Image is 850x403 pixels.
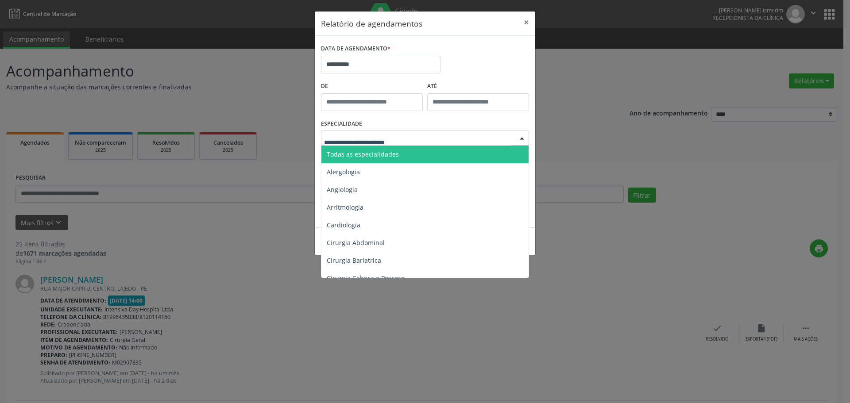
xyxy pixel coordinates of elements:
span: Arritmologia [327,203,363,211]
button: Close [518,12,535,33]
span: Cirurgia Cabeça e Pescoço [327,274,405,282]
label: ESPECIALIDADE [321,117,362,131]
span: Alergologia [327,168,360,176]
span: Angiologia [327,185,358,194]
label: DATA DE AGENDAMENTO [321,42,390,56]
label: De [321,80,423,93]
label: ATÉ [427,80,529,93]
span: Cirurgia Bariatrica [327,256,381,265]
span: Todas as especialidades [327,150,399,158]
h5: Relatório de agendamentos [321,18,422,29]
span: Cardiologia [327,221,360,229]
span: Cirurgia Abdominal [327,238,385,247]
